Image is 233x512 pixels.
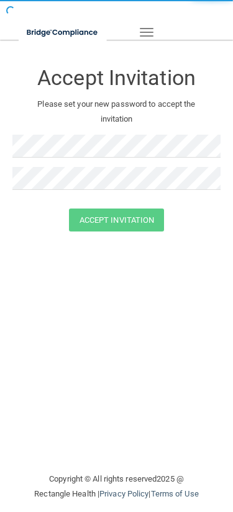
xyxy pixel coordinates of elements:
[99,489,148,498] a: Privacy Policy
[22,97,211,127] p: Please set your new password to accept the invitation
[12,66,221,89] h3: Accept Invitation
[19,20,107,45] img: bridge_compliance_login_screen.278c3ca4.svg
[151,489,199,498] a: Terms of Use
[69,209,165,231] button: Accept Invitation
